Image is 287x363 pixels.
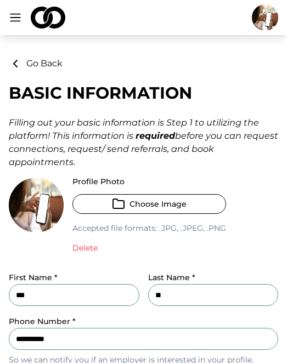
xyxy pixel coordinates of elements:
[72,194,226,214] button: Choose Image
[9,83,278,103] div: Basic Information
[9,273,58,282] label: First Name *
[9,316,76,326] label: Phone Number *
[157,223,226,233] span: .jpg, .jpeg, .png
[9,178,64,232] img: 536b56b0-0780-4c34-99f1-32bccf700ab4-phone-profile_picture.png
[252,4,278,31] img: 536b56b0-0780-4c34-99f1-32bccf700ab4-phone-profile_picture.png
[31,7,65,29] img: logo
[9,57,63,70] button: Go Back
[72,223,226,234] p: Accepted file formats:
[72,178,226,185] label: Profile Photo
[9,116,278,169] div: Filling out your basic information is Step 1 to utilizing the platform! This information is befor...
[72,242,98,253] button: Delete
[136,131,175,141] strong: required
[148,273,195,282] label: Last Name *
